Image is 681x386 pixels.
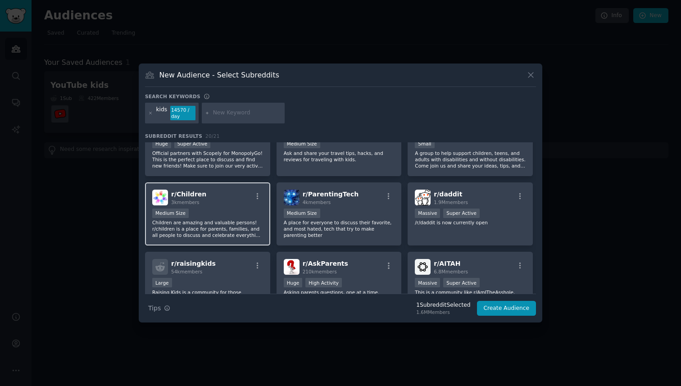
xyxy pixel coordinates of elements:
div: 1 Subreddit Selected [416,301,470,309]
img: AITAH [415,259,431,275]
span: r/ AITAH [434,260,460,267]
p: Official partners with Scopely for MonopolyGo! This is the perfect place to discuss and find new ... [152,150,263,169]
div: High Activity [305,278,342,287]
span: 6.8M members [434,269,468,274]
h3: New Audience - Select Subreddits [159,70,279,80]
img: AskParents [284,259,300,275]
p: Ask and share your travel tips, hacks, and reviews for traveling with kids. [284,150,395,163]
div: Medium Size [284,139,320,148]
p: /r/daddit is now currently open [415,219,526,226]
img: ParentingTech [284,190,300,205]
img: Children [152,190,168,205]
span: r/ daddit [434,191,462,198]
button: Tips [145,300,173,316]
span: 1.9M members [434,200,468,205]
p: Children are amazing and valuable persons! r/children is a place for parents, families, and all p... [152,219,263,238]
div: Super Active [174,139,211,148]
p: Asking parents questions, one at a time. [284,289,395,295]
span: r/ Children [171,191,206,198]
p: A group to help support children, teens, and adults with disabilities and without disabilities. C... [415,150,526,169]
div: Super Active [443,209,480,218]
h3: Search keywords [145,93,200,100]
span: 3k members [171,200,200,205]
span: 210k members [303,269,337,274]
div: 14570 / day [170,106,195,120]
div: Massive [415,209,440,218]
p: A place for everyone to discuss their favorite, and most hated, tech that try to make parenting b... [284,219,395,238]
span: r/ AskParents [303,260,348,267]
span: 20 / 21 [205,133,220,139]
div: Huge [152,139,171,148]
button: Create Audience [477,301,536,316]
div: Medium Size [152,209,189,218]
span: r/ ParentingTech [303,191,359,198]
span: 4k members [303,200,331,205]
span: r/ raisingkids [171,260,216,267]
div: Large [152,278,172,287]
span: Subreddit Results [145,133,202,139]
div: kids [156,106,168,120]
div: Super Active [443,278,480,287]
div: Small [415,139,434,148]
div: Huge [284,278,303,287]
input: New Keyword [213,109,281,117]
div: Medium Size [284,209,320,218]
div: 1.6M Members [416,309,470,315]
p: This is a community like r/AmITheAsshole, except unlike that subreddit, you can post interpersona... [415,289,526,308]
span: 54k members [171,269,202,274]
div: Massive [415,278,440,287]
p: Raising Kids is a community for those interested in parenting and the respectful discussion on th... [152,289,263,308]
img: daddit [415,190,431,205]
span: Tips [148,304,161,313]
